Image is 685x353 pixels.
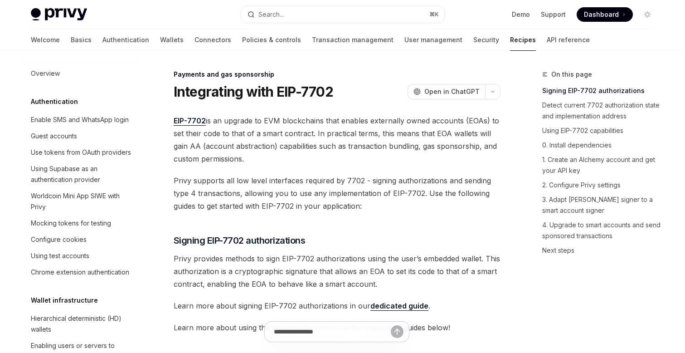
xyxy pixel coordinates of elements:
a: 3. Adapt [PERSON_NAME] signer to a smart account signer [542,192,662,218]
a: 4. Upgrade to smart accounts and send sponsored transactions [542,218,662,243]
a: Guest accounts [24,128,140,144]
span: Learn more about signing EIP-7702 authorizations in our . [174,299,500,312]
button: Toggle dark mode [640,7,655,22]
span: Open in ChatGPT [424,87,480,96]
a: Transaction management [312,29,394,51]
a: Policies & controls [242,29,301,51]
a: Detect current 7702 authorization state and implementation address [542,98,662,123]
a: Using EIP-7702 capabilities [542,123,662,138]
div: Worldcoin Mini App SIWE with Privy [31,191,134,212]
a: User management [404,29,462,51]
div: Guest accounts [31,131,77,142]
a: Authentication [102,29,149,51]
span: Privy supports all low level interfaces required by 7702 - signing authorizations and sending typ... [174,174,500,212]
button: Search...⌘K [241,6,444,23]
span: Signing EIP-7702 authorizations [174,234,306,247]
a: Hierarchical deterministic (HD) wallets [24,310,140,338]
a: Worldcoin Mini App SIWE with Privy [24,188,140,215]
div: Enable SMS and WhatsApp login [31,114,129,125]
h1: Integrating with EIP-7702 [174,83,333,100]
a: API reference [547,29,590,51]
a: Wallets [160,29,184,51]
a: Dashboard [577,7,633,22]
div: Search... [258,9,284,20]
div: Mocking tokens for testing [31,218,111,229]
button: Open in ChatGPT [408,84,485,99]
button: Send message [391,325,403,338]
a: Recipes [510,29,536,51]
a: Mocking tokens for testing [24,215,140,231]
a: Connectors [194,29,231,51]
div: Chrome extension authentication [31,267,129,278]
div: Configure cookies [31,234,87,245]
a: Next steps [542,243,662,258]
span: is an upgrade to EVM blockchains that enables externally owned accounts (EOAs) to set their code ... [174,114,500,165]
h5: Authentication [31,96,78,107]
a: Basics [71,29,92,51]
a: 2. Configure Privy settings [542,178,662,192]
span: Privy provides methods to sign EIP-7702 authorizations using the user’s embedded wallet. This aut... [174,252,500,290]
a: Support [541,10,566,19]
a: Security [473,29,499,51]
span: Dashboard [584,10,619,19]
a: 1. Create an Alchemy account and get your API key [542,152,662,178]
a: Demo [512,10,530,19]
span: On this page [551,69,592,80]
h5: Wallet infrastructure [31,295,98,306]
a: Chrome extension authentication [24,264,140,280]
img: light logo [31,8,87,21]
div: Use tokens from OAuth providers [31,147,131,158]
a: Enable SMS and WhatsApp login [24,112,140,128]
a: 0. Install dependencies [542,138,662,152]
div: Using test accounts [31,250,89,261]
a: EIP-7702 [174,116,206,126]
div: Payments and gas sponsorship [174,70,500,79]
a: Using Supabase as an authentication provider [24,161,140,188]
a: Configure cookies [24,231,140,248]
a: dedicated guide [370,301,428,311]
div: Overview [31,68,60,79]
a: Overview [24,65,140,82]
a: Using test accounts [24,248,140,264]
a: Welcome [31,29,60,51]
a: Use tokens from OAuth providers [24,144,140,161]
div: Using Supabase as an authentication provider [31,163,134,185]
div: Hierarchical deterministic (HD) wallets [31,313,134,335]
a: Signing EIP-7702 authorizations [542,83,662,98]
span: ⌘ K [429,11,439,18]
